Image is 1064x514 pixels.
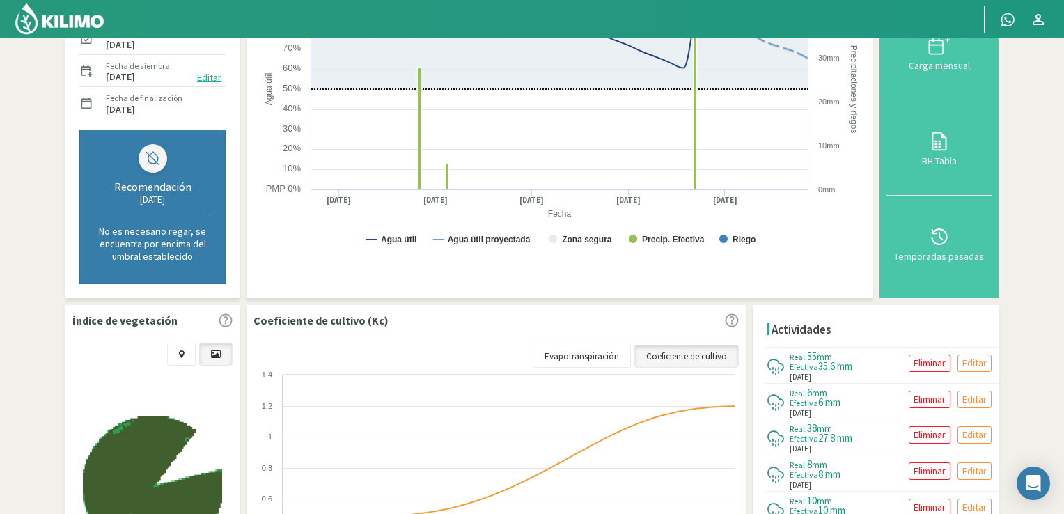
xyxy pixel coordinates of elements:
[807,421,817,435] span: 38
[423,195,448,205] text: [DATE]
[886,100,992,196] button: BH Tabla
[818,396,840,409] span: 6 mm
[790,407,811,419] span: [DATE]
[193,70,226,86] button: Editar
[790,423,807,434] span: Real:
[642,235,705,244] text: Precip. Efectiva
[72,312,178,329] p: Índice de vegetación
[957,355,992,372] button: Editar
[817,494,832,507] span: mm
[14,2,105,36] img: Kilimo
[533,345,631,368] a: Evapotranspiración
[818,431,852,444] span: 27.8 mm
[253,312,389,329] p: Coeficiente de cultivo (Kc)
[94,180,211,194] div: Recomendación
[268,433,272,441] text: 1
[562,235,612,244] text: Zona segura
[264,73,274,106] text: Agua útil
[616,195,641,205] text: [DATE]
[448,235,531,244] text: Agua útil proyectada
[790,433,818,444] span: Efectiva
[909,462,950,480] button: Eliminar
[790,361,818,372] span: Efectiva
[790,443,811,455] span: [DATE]
[891,61,987,70] div: Carga mensual
[790,496,807,506] span: Real:
[886,196,992,291] button: Temporadas pasadas
[957,426,992,444] button: Editar
[283,83,301,93] text: 50%
[818,467,840,481] span: 8 mm
[849,45,859,134] text: Precipitaciones y riegos
[807,494,817,507] span: 10
[772,323,831,336] h4: Actividades
[94,225,211,263] p: No es necesario regar, se encuentra por encima del umbral establecido
[817,350,832,363] span: mm
[886,5,992,100] button: Carga mensual
[818,54,840,62] text: 30mm
[807,458,812,471] span: 8
[790,371,811,383] span: [DATE]
[733,235,756,244] text: Riego
[790,479,811,491] span: [DATE]
[817,422,832,435] span: mm
[548,210,572,219] text: Fecha
[94,194,211,205] div: [DATE]
[106,72,135,81] label: [DATE]
[818,359,852,373] span: 35.6 mm
[106,40,135,49] label: [DATE]
[957,391,992,408] button: Editar
[283,143,301,153] text: 20%
[381,235,416,244] text: Agua útil
[790,352,807,362] span: Real:
[807,350,817,363] span: 55
[266,183,302,194] text: PMP 0%
[812,458,827,471] span: mm
[957,462,992,480] button: Editar
[519,195,544,205] text: [DATE]
[962,391,987,407] p: Editar
[909,426,950,444] button: Eliminar
[283,163,301,173] text: 10%
[790,469,818,480] span: Efectiva
[818,185,835,194] text: 0mm
[283,123,301,134] text: 30%
[790,388,807,398] span: Real:
[262,494,272,503] text: 0.6
[818,98,840,106] text: 20mm
[634,345,739,368] a: Coeficiente de cultivo
[909,355,950,372] button: Eliminar
[283,63,301,73] text: 60%
[1017,467,1050,500] div: Open Intercom Messenger
[812,387,827,399] span: mm
[790,460,807,470] span: Real:
[262,402,272,410] text: 1.2
[909,391,950,408] button: Eliminar
[807,386,812,399] span: 6
[914,391,946,407] p: Eliminar
[713,195,737,205] text: [DATE]
[962,355,987,371] p: Editar
[818,141,840,150] text: 10mm
[914,463,946,479] p: Eliminar
[327,195,351,205] text: [DATE]
[262,371,272,379] text: 1.4
[262,464,272,472] text: 0.8
[962,427,987,443] p: Editar
[914,355,946,371] p: Eliminar
[891,251,987,261] div: Temporadas pasadas
[106,60,170,72] label: Fecha de siembra
[891,156,987,166] div: BH Tabla
[106,105,135,114] label: [DATE]
[914,427,946,443] p: Eliminar
[283,42,301,53] text: 70%
[106,92,182,104] label: Fecha de finalización
[962,463,987,479] p: Editar
[283,103,301,114] text: 40%
[790,398,818,408] span: Efectiva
